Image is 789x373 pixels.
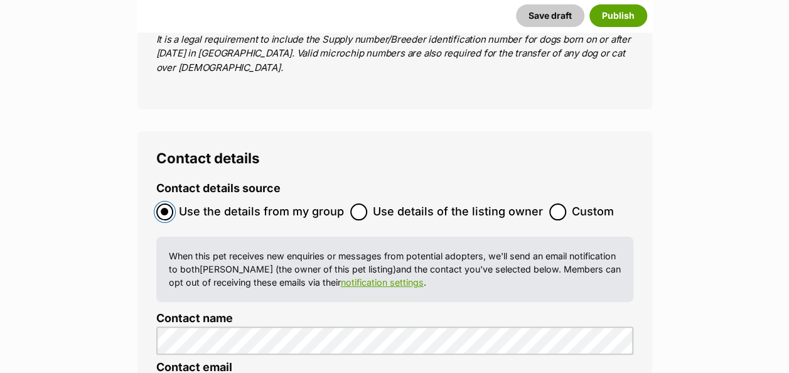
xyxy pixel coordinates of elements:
[156,149,260,166] span: Contact details
[341,277,424,288] a: notification settings
[516,4,584,27] button: Save draft
[156,312,633,325] label: Contact name
[156,33,633,75] p: It is a legal requirement to include the Supply number/Breeder identification number for dogs bor...
[169,249,621,289] p: When this pet receives new enquiries or messages from potential adopters, we'll send an email not...
[200,264,396,274] span: [PERSON_NAME] (the owner of this pet listing)
[156,182,281,195] label: Contact details source
[179,203,344,220] span: Use the details from my group
[589,4,647,27] button: Publish
[572,203,614,220] span: Custom
[373,203,543,220] span: Use details of the listing owner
